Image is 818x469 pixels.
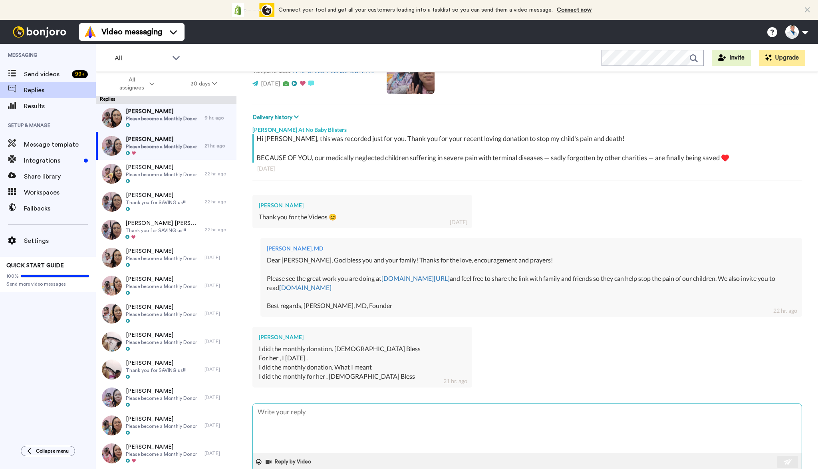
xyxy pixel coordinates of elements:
[126,115,197,122] span: Please become a Monthly Donor
[102,136,122,156] img: d3e1fe70-ff4d-4ce9-91b8-8e4f77963c02-thumb.jpg
[204,338,232,345] div: [DATE]
[252,113,301,122] button: Delivery history
[126,163,197,171] span: [PERSON_NAME]
[126,255,197,262] span: Please become a Monthly Donor
[557,7,592,13] a: Connect now
[267,244,796,252] div: [PERSON_NAME], MD
[261,81,280,87] span: [DATE]
[102,360,122,380] img: 7a32e584-c92a-4e91-9fd7-ac88fdfc3e08-thumb.jpg
[126,191,187,199] span: [PERSON_NAME]
[204,227,232,233] div: 22 hr. ago
[24,101,96,111] span: Results
[102,108,122,128] img: 018a158b-8db8-4271-bb1c-eef8213c5b51-thumb.jpg
[126,387,197,395] span: [PERSON_NAME]
[6,263,64,268] span: QUICK START GUIDE
[126,107,197,115] span: [PERSON_NAME]
[24,188,96,197] span: Workspaces
[24,156,81,165] span: Integrations
[126,395,197,401] span: Please become a Monthly Donor
[252,122,802,134] div: [PERSON_NAME] At No Baby Blisters
[204,254,232,261] div: [DATE]
[126,415,197,423] span: [PERSON_NAME]
[278,7,553,13] span: Connect your tool and get all your customers loading into a tasklist so you can send them a video...
[204,450,232,457] div: [DATE]
[126,303,197,311] span: [PERSON_NAME]
[126,247,197,255] span: [PERSON_NAME]
[267,256,796,310] div: Dear [PERSON_NAME], God bless you and your family! Thanks for the love, encouragement and prayers...
[96,272,236,300] a: [PERSON_NAME]Please become a Monthly Donor[DATE]
[96,384,236,411] a: [PERSON_NAME]Please become a Monthly Donor[DATE]
[259,344,466,354] div: I did the monthly donation. [DEMOGRAPHIC_DATA] Bless
[125,219,201,227] span: [PERSON_NAME] [PERSON_NAME]
[173,77,235,91] button: 30 days
[24,85,96,95] span: Replies
[24,140,96,149] span: Message template
[102,388,122,407] img: dc5a64ac-73ad-4d5b-b0c5-f023bb7d4889-thumb.jpg
[265,456,314,468] button: Reply by Video
[102,164,122,184] img: 88e435b7-2623-4557-94ec-c90816923660-thumb.jpg
[204,143,232,149] div: 21 hr. ago
[24,172,96,181] span: Share library
[230,3,274,17] div: animation
[84,26,97,38] img: vm-color.svg
[24,236,96,246] span: Settings
[259,333,466,341] div: [PERSON_NAME]
[279,284,332,291] a: [DOMAIN_NAME]
[102,276,122,296] img: 61e11642-d647-4fef-97ef-55de1b054277-thumb.jpg
[102,248,122,268] img: 5a8f93b2-9704-4a23-824d-90d0b5636137-thumb.jpg
[126,135,197,143] span: [PERSON_NAME]
[126,171,197,178] span: Please become a Monthly Donor
[115,76,148,92] span: All assignees
[96,244,236,272] a: [PERSON_NAME]Please become a Monthly Donor[DATE]
[96,328,236,356] a: [PERSON_NAME]Please become a Monthly Donor[DATE]
[126,143,197,150] span: Please become a Monthly Donor
[126,451,197,457] span: Please become a Monthly Donor
[101,26,162,38] span: Video messaging
[24,204,96,213] span: Fallbacks
[259,372,466,381] div: I did the monthly for her . [DEMOGRAPHIC_DATA] Bless
[126,423,197,429] span: Please become a Monthly Donor
[96,188,236,216] a: [PERSON_NAME]Thank you for SAVING us!!!22 hr. ago
[126,339,197,346] span: Please become a Monthly Donor
[204,310,232,317] div: [DATE]
[97,73,173,95] button: All assignees
[96,160,236,188] a: [PERSON_NAME]Please become a Monthly Donor22 hr. ago
[712,50,751,66] button: Invite
[96,411,236,439] a: [PERSON_NAME]Please become a Monthly Donor[DATE]
[96,439,236,467] a: [PERSON_NAME]Please become a Monthly Donor[DATE]
[259,354,466,363] div: For her , I [DATE] .
[6,273,19,279] span: 100%
[256,134,800,163] div: Hi [PERSON_NAME], this was recorded just for you. Thank you for your recent loving donation to st...
[259,363,466,372] div: I did the monthly donation. What I meant
[773,307,797,315] div: 22 hr. ago
[96,356,236,384] a: [PERSON_NAME]Thank you for SAVING us!!![DATE]
[204,422,232,429] div: [DATE]
[10,26,69,38] img: bj-logo-header-white.svg
[257,165,797,173] div: [DATE]
[102,304,122,324] img: f6ebb9b0-f63a-48a2-a892-41f8af6a7415-thumb.jpg
[784,459,792,465] img: send-white.svg
[204,282,232,289] div: [DATE]
[96,216,236,244] a: [PERSON_NAME] [PERSON_NAME]Thank you for SAVING us!!!22 hr. ago
[72,70,88,78] div: 99 +
[126,367,187,374] span: Thank you for SAVING us!!!
[126,331,197,339] span: [PERSON_NAME]
[21,446,75,456] button: Collapse menu
[96,96,236,104] div: Replies
[450,218,467,226] div: [DATE]
[102,192,122,212] img: b2659016-84ce-4acd-8747-d44cd013e207-thumb.jpg
[102,443,122,463] img: dbb72b09-a3d1-41c2-a769-f3b75ddbe522-thumb.jpg
[96,104,236,132] a: [PERSON_NAME]Please become a Monthly Donor9 hr. ago
[36,448,69,454] span: Collapse menu
[204,171,232,177] div: 22 hr. ago
[6,281,89,287] span: Send more video messages
[126,199,187,206] span: Thank you for SAVING us!!!
[101,220,121,240] img: 971c13df-31a7-4a3e-860d-4286fb2ac1da-thumb.jpg
[204,394,232,401] div: [DATE]
[204,115,232,121] div: 9 hr. ago
[259,213,466,222] div: Thank you for the Videos 😊
[102,415,122,435] img: 75e6cefc-d664-4de1-9ea7-3f33f6dca00c-thumb.jpg
[96,300,236,328] a: [PERSON_NAME]Please become a Monthly Donor[DATE]
[24,70,69,79] span: Send videos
